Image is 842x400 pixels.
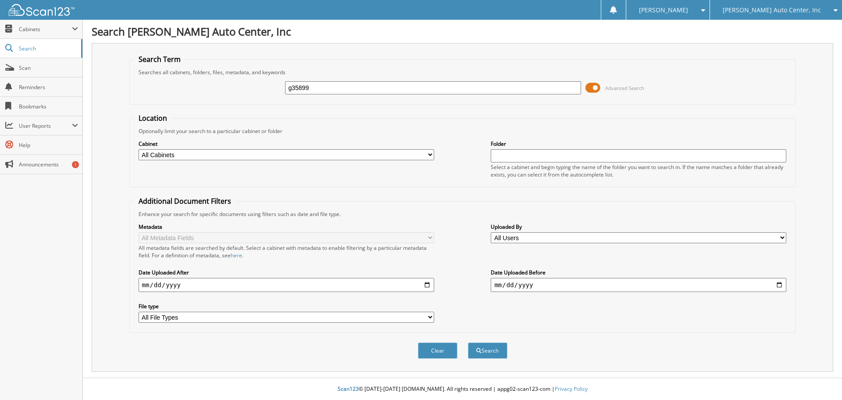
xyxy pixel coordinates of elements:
[134,196,235,206] legend: Additional Document Filters
[468,342,507,359] button: Search
[491,140,786,148] label: Folder
[338,385,359,393] span: Scan123
[9,4,75,16] img: scan123-logo-white.svg
[19,122,72,130] span: User Reports
[639,7,688,13] span: [PERSON_NAME]
[92,24,833,39] h1: Search [PERSON_NAME] Auto Center, Inc
[491,278,786,292] input: end
[19,103,78,110] span: Bookmarks
[19,45,77,52] span: Search
[19,83,78,91] span: Reminders
[19,161,78,168] span: Announcements
[134,68,791,76] div: Searches all cabinets, folders, files, metadata, and keywords
[19,141,78,149] span: Help
[491,223,786,231] label: Uploaded By
[491,269,786,276] label: Date Uploaded Before
[723,7,821,13] span: [PERSON_NAME] Auto Center, Inc
[491,163,786,178] div: Select a cabinet and begin typing the name of the folder you want to search in. If the name match...
[139,278,434,292] input: start
[19,25,72,33] span: Cabinets
[83,378,842,400] div: © [DATE]-[DATE] [DOMAIN_NAME]. All rights reserved | appg02-scan123-com |
[134,127,791,135] div: Optionally limit your search to a particular cabinet or folder
[72,161,79,168] div: 1
[134,54,185,64] legend: Search Term
[139,303,434,310] label: File type
[19,64,78,72] span: Scan
[139,269,434,276] label: Date Uploaded After
[555,385,588,393] a: Privacy Policy
[139,223,434,231] label: Metadata
[139,244,434,259] div: All metadata fields are searched by default. Select a cabinet with metadata to enable filtering b...
[134,210,791,218] div: Enhance your search for specific documents using filters such as date and file type.
[605,85,644,91] span: Advanced Search
[231,252,242,259] a: here
[139,140,434,148] label: Cabinet
[418,342,457,359] button: Clear
[134,113,171,123] legend: Location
